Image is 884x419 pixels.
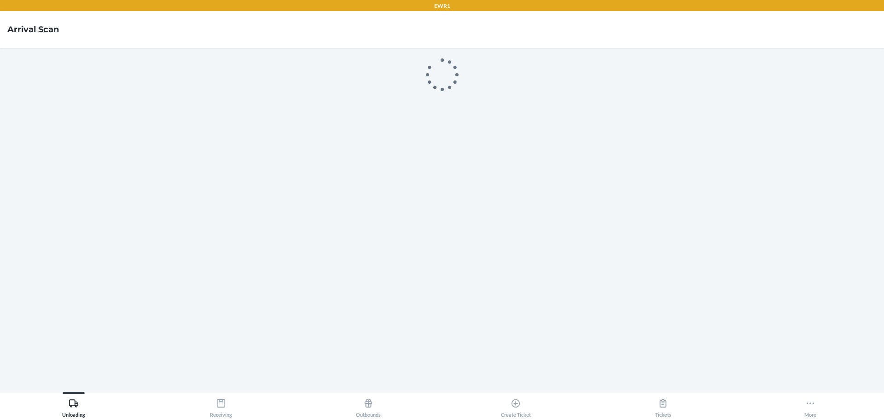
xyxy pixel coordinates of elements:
button: Outbounds [295,392,442,418]
button: More [737,392,884,418]
h4: Arrival Scan [7,23,59,35]
div: Receiving [210,395,232,418]
button: Receiving [147,392,295,418]
div: Create Ticket [501,395,531,418]
button: Tickets [589,392,737,418]
p: EWR1 [434,2,450,10]
div: Unloading [62,395,85,418]
div: Outbounds [356,395,381,418]
button: Create Ticket [442,392,589,418]
div: More [804,395,816,418]
div: Tickets [655,395,671,418]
